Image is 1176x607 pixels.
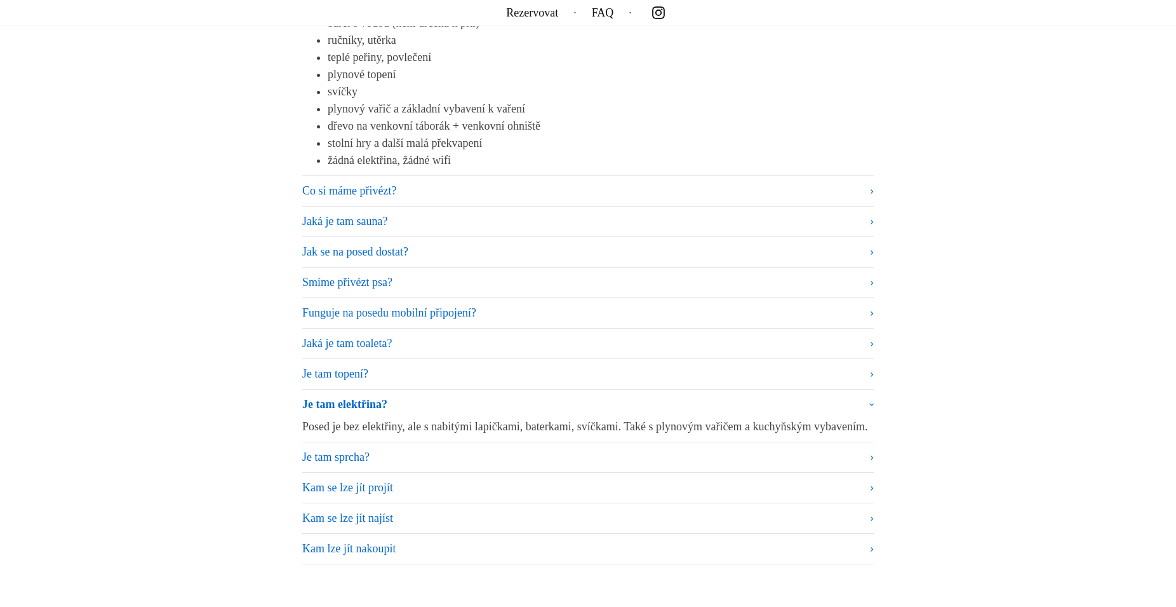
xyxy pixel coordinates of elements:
summary: Smíme přivézt psa? [302,274,874,291]
summary: Kam se lze jít projít [302,479,874,496]
li: dřevo na venkovní táborák + venkovní ohniště [328,118,874,135]
summary: Kam se lze jít najíst [302,510,874,527]
summary: Kam lze jít nakoupit [302,540,874,557]
li: žádná elektřina, žádné wifi [328,152,874,169]
li: plynové topení [328,66,874,83]
summary: Jaká je tam toaleta? [302,335,874,352]
li: plynový vařič a základní vybavení k vaření [328,100,874,118]
summary: Je tam sprcha? [302,449,874,466]
li: stolní hry a další malá překvapení [328,135,874,152]
p: Posed je bez elektřiny, ale s nabitými lapičkami, baterkami, svíčkami. Také s plynovým vařičem a ... [302,418,874,435]
li: ručníky, utěrka [328,32,874,49]
summary: Co si máme přivézt? [302,182,874,200]
summary: Je tam topení? [302,365,874,383]
summary: Je tam elektřina? [302,396,874,418]
li: svíčky [328,83,874,100]
summary: Jaká je tam sauna? [302,213,874,230]
summary: Funguje na posedu mobilní připojení? [302,304,874,322]
li: teplé peřiny, povlečení [328,49,874,66]
summary: Jak se na posed dostat? [302,243,874,261]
